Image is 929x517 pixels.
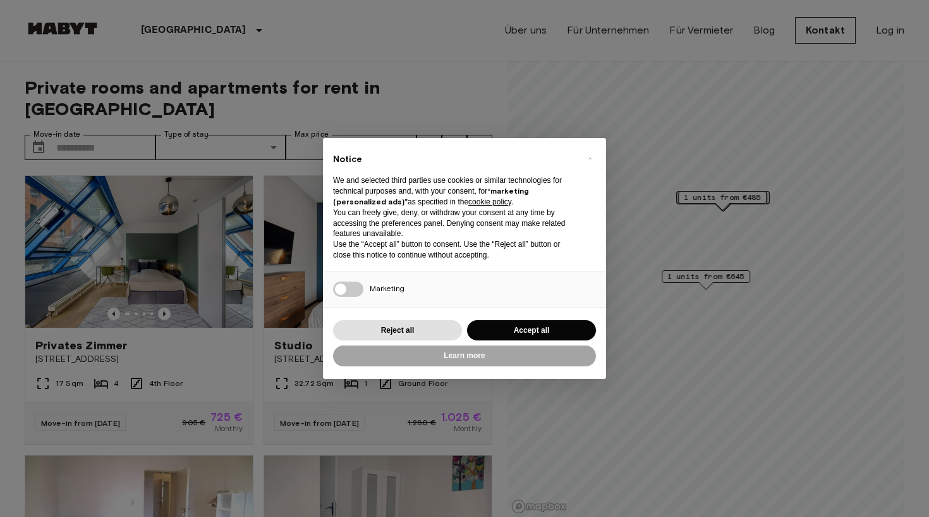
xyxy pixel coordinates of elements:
p: You can freely give, deny, or withdraw your consent at any time by accessing the preferences pane... [333,208,576,239]
strong: “marketing (personalized ads)” [333,186,529,206]
span: × [588,151,592,166]
p: We and selected third parties use cookies or similar technologies for technical purposes and, wit... [333,175,576,207]
button: Accept all [467,320,596,341]
button: Close this notice [580,148,600,168]
p: Use the “Accept all” button to consent. Use the “Reject all” button or close this notice to conti... [333,239,576,261]
button: Learn more [333,346,596,366]
button: Reject all [333,320,462,341]
a: cookie policy [468,197,511,206]
h2: Notice [333,153,576,166]
span: Marketing [370,283,404,293]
